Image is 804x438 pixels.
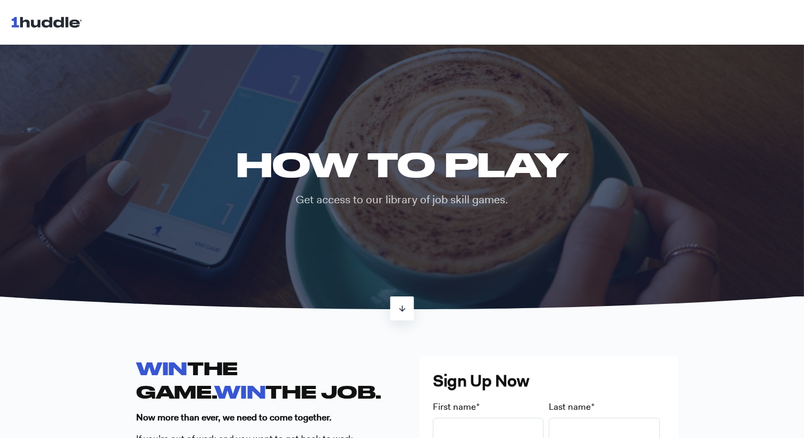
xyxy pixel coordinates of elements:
[433,401,476,412] span: First name
[549,401,591,412] span: Last name
[228,145,575,184] h1: HOW TO PLAY
[433,370,665,392] h3: Sign Up Now
[136,358,187,378] span: WIN
[136,411,332,423] strong: Now more than ever, we need to come together.
[214,381,265,402] span: WIN
[136,358,381,401] strong: THE GAME. THE JOB.
[11,12,87,32] img: 1huddle
[228,192,575,208] p: Get access to our library of job skill games.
